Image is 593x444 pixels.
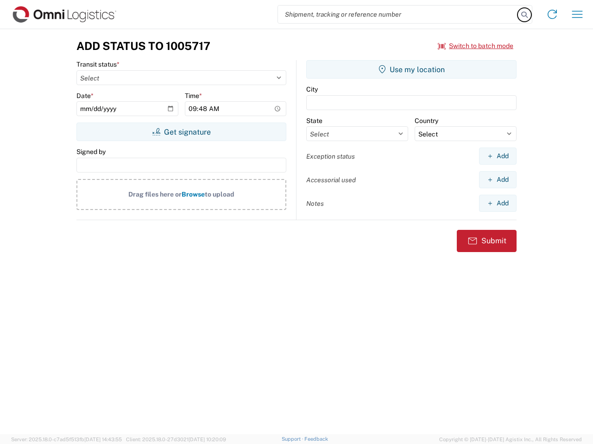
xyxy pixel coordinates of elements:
[306,176,356,184] label: Accessorial used
[76,123,286,141] button: Get signature
[438,38,513,54] button: Switch to batch mode
[126,437,226,442] span: Client: 2025.18.0-27d3021
[306,152,355,160] label: Exception status
[84,437,122,442] span: [DATE] 14:43:55
[457,230,517,252] button: Submit
[304,436,328,442] a: Feedback
[76,60,120,68] label: Transit status
[306,199,324,208] label: Notes
[76,92,94,100] label: Date
[282,436,305,442] a: Support
[415,117,438,125] label: Country
[479,148,517,165] button: Add
[76,148,106,156] label: Signed by
[479,195,517,212] button: Add
[479,171,517,188] button: Add
[76,39,210,53] h3: Add Status to 1005717
[128,191,182,198] span: Drag files here or
[189,437,226,442] span: [DATE] 10:20:09
[306,117,322,125] label: State
[11,437,122,442] span: Server: 2025.18.0-c7ad5f513fb
[182,191,205,198] span: Browse
[306,85,318,93] label: City
[278,6,518,23] input: Shipment, tracking or reference number
[185,92,202,100] label: Time
[205,191,234,198] span: to upload
[306,60,517,79] button: Use my location
[439,435,582,444] span: Copyright © [DATE]-[DATE] Agistix Inc., All Rights Reserved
